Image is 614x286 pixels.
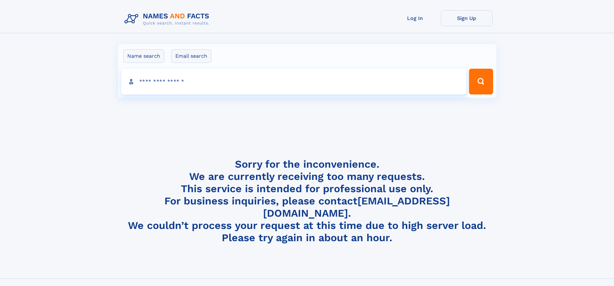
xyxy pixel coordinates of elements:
[122,158,492,244] h4: Sorry for the inconvenience. We are currently receiving too many requests. This service is intend...
[389,10,441,26] a: Log In
[123,49,164,63] label: Name search
[441,10,492,26] a: Sign Up
[469,69,493,94] button: Search Button
[121,69,466,94] input: search input
[263,195,450,219] a: [EMAIL_ADDRESS][DOMAIN_NAME]
[122,10,215,28] img: Logo Names and Facts
[171,49,211,63] label: Email search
